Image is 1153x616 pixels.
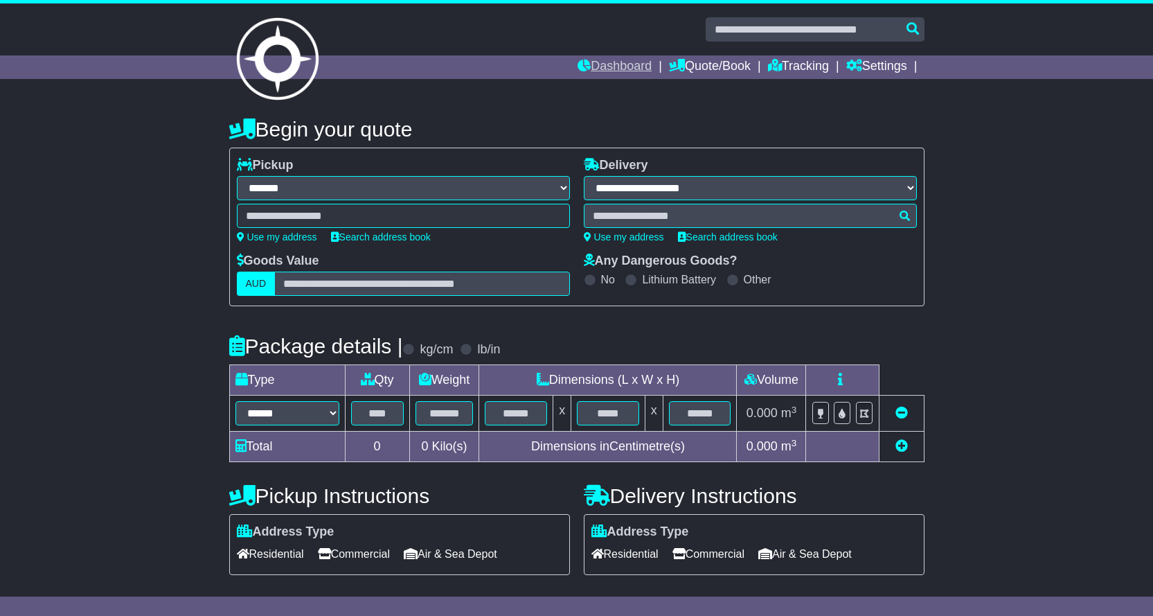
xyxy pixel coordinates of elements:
label: Address Type [237,525,334,540]
a: Remove this item [895,406,908,420]
td: x [553,396,571,432]
span: Commercial [672,543,744,565]
td: Dimensions in Centimetre(s) [479,432,737,462]
span: Air & Sea Depot [758,543,852,565]
a: Search address book [331,231,431,243]
span: m [781,406,797,420]
span: Air & Sea Depot [404,543,497,565]
sup: 3 [792,405,797,415]
td: Type [229,365,345,396]
label: Other [744,273,771,286]
label: Address Type [591,525,689,540]
td: 0 [345,432,409,462]
td: Weight [409,365,479,396]
td: Volume [737,365,806,396]
td: Qty [345,365,409,396]
a: Settings [846,55,907,79]
span: 0.000 [747,439,778,453]
span: Commercial [318,543,390,565]
h4: Package details | [229,335,403,358]
label: lb/in [477,342,500,358]
a: Use my address [237,231,317,243]
span: Residential [591,543,659,565]
span: Residential [237,543,304,565]
td: x [645,396,663,432]
a: Add new item [895,439,908,453]
span: m [781,439,797,453]
h4: Delivery Instructions [584,484,924,507]
a: Quote/Book [669,55,751,79]
label: kg/cm [420,342,453,358]
label: No [601,273,615,286]
a: Search address book [678,231,778,243]
label: Any Dangerous Goods? [584,254,738,269]
h4: Pickup Instructions [229,484,570,507]
sup: 3 [792,438,797,448]
h4: Begin your quote [229,118,924,141]
span: 0.000 [747,406,778,420]
span: 0 [421,439,428,453]
label: Delivery [584,158,648,173]
a: Dashboard [578,55,652,79]
label: Pickup [237,158,294,173]
label: Lithium Battery [642,273,716,286]
label: Goods Value [237,254,319,269]
label: AUD [237,272,276,296]
td: Dimensions (L x W x H) [479,365,737,396]
a: Use my address [584,231,664,243]
a: Tracking [768,55,829,79]
typeahead: Please provide city [584,204,917,228]
td: Kilo(s) [409,432,479,462]
td: Total [229,432,345,462]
